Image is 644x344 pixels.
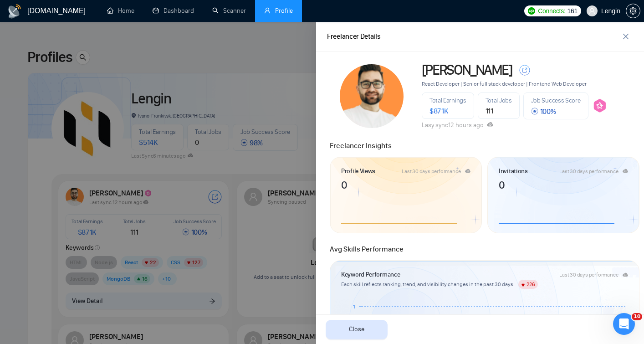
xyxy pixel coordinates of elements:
[528,7,535,15] img: upwork-logo.png
[340,64,404,128] img: c1NLmzrk-0pBZjOo1nLSJnOz0itNHKTdmMHAt8VIsLFzaUjbvZY63njSsheUGt904n
[626,4,640,18] button: setting
[632,313,642,320] span: 10
[429,97,466,104] span: Total Earnings
[153,7,194,15] a: dashboardDashboard
[402,169,460,174] div: Last 30 days performance
[618,29,633,44] button: close
[567,6,577,16] span: 161
[349,324,364,334] span: Close
[341,176,470,189] article: 0
[341,166,375,176] article: Profile Views
[341,270,400,280] article: Keyword Performance
[212,7,246,15] a: searchScanner
[422,121,493,129] span: Lasy sync 12 hours ago
[613,313,635,335] iframe: Intercom live chat
[526,281,535,288] span: 226
[559,169,618,174] div: Last 30 days performance
[499,166,528,176] article: Invitations
[422,62,512,78] span: [PERSON_NAME]
[327,31,381,42] div: Freelancer Details
[330,141,392,150] span: Freelancer Insights
[264,7,271,14] span: user
[531,107,556,116] span: 100 %
[275,7,293,15] span: Profile
[619,33,633,40] span: close
[592,98,607,113] img: top_rated_plus
[626,7,640,15] span: setting
[531,97,581,104] span: Job Success Score
[7,4,22,19] img: logo
[330,245,404,253] span: Avg Skills Performance
[589,8,595,14] span: user
[107,7,134,15] a: homeHome
[486,107,493,115] span: 111
[429,107,448,115] span: $ 871K
[559,272,618,277] div: Last 30 days performance
[499,176,628,189] article: 0
[326,320,388,339] button: Close
[341,280,628,289] article: Each skill reflects ranking, trend, and visibility changes in the past 30 days.
[353,304,355,310] tspan: 1
[626,7,640,15] a: setting
[486,97,512,104] span: Total Jobs
[538,6,565,16] span: Connects:
[422,62,607,78] a: [PERSON_NAME]
[422,81,587,87] span: React Developer | Senior full stack developer | Frontend Web Developer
